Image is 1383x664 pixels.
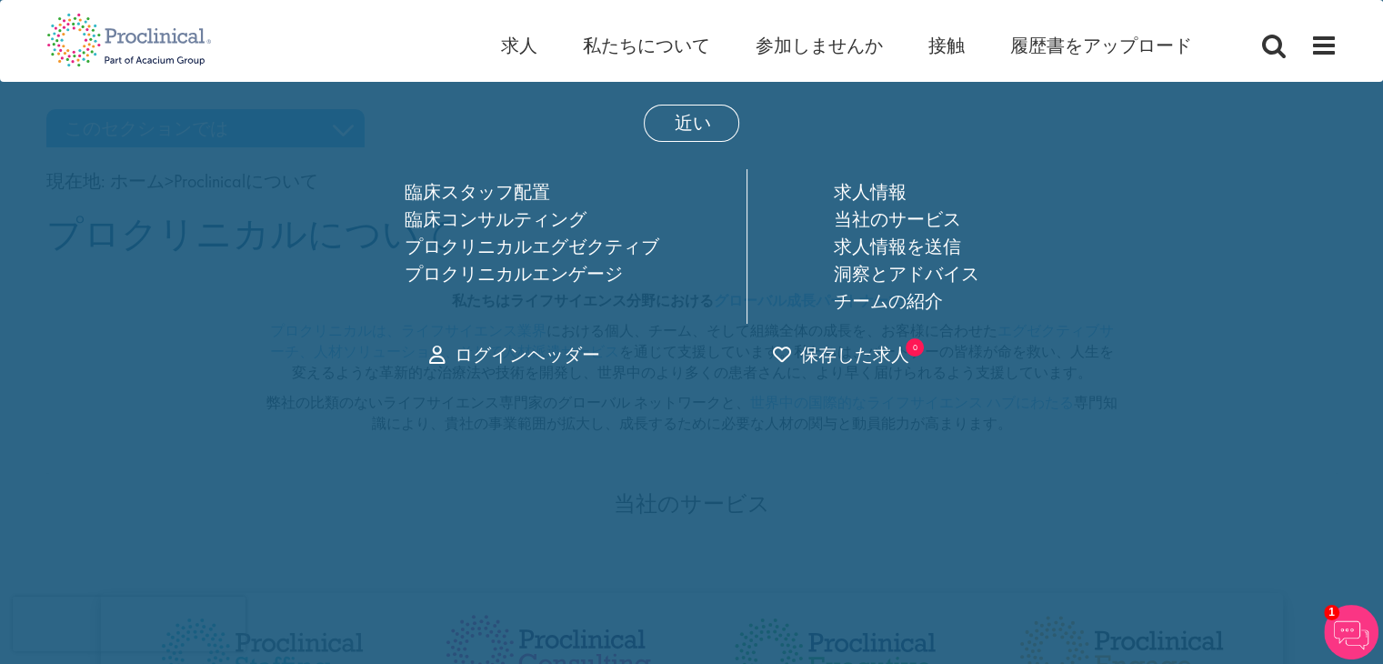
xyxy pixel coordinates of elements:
[675,111,711,135] font: 近い
[928,34,965,57] a: 接触
[455,343,600,367] font: ログインヘッダー
[834,262,979,286] a: 洞察とアドバイス
[501,34,537,57] a: 求人
[405,207,586,231] a: 臨床コンサルティング
[834,207,961,231] a: 当社のサービス
[429,343,600,367] a: ログインヘッダー
[773,342,909,368] a: ショートリストのトリガー
[405,235,659,258] a: プロクリニカルエグゼクティブ
[405,180,550,204] a: 臨床スタッフ配置
[1328,606,1335,619] font: 1
[913,342,917,353] font: 0
[834,180,907,204] a: 求人情報
[1324,605,1378,659] img: チャットボット
[405,262,623,286] a: プロクリニカルエンゲージ
[834,235,961,258] a: 求人情報を送信
[583,34,710,57] a: 私たちについて
[756,34,883,57] a: 参加しませんか
[800,343,909,367] font: 保存した求人
[834,289,943,313] a: チームの紹介
[1010,34,1192,57] a: 履歴書をアップロード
